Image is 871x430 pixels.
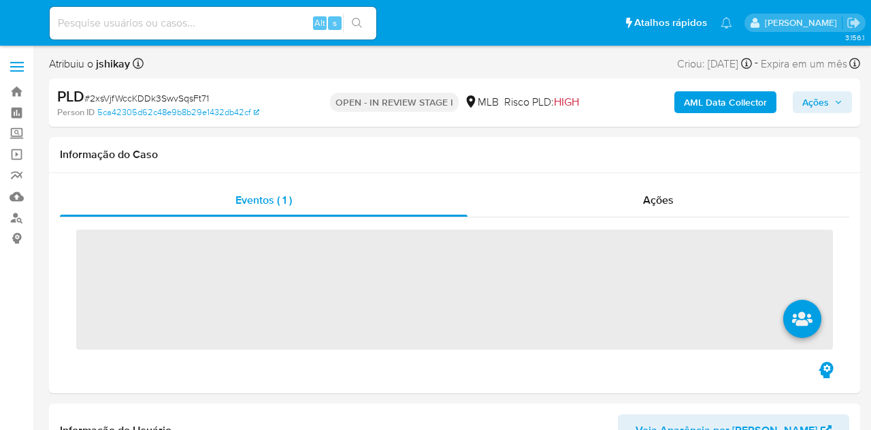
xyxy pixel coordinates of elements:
b: Person ID [57,106,95,119]
a: 5ca42305d62c48e9b8b29e1432db42cf [97,106,259,119]
span: Atribuiu o [49,57,130,72]
span: Risco PLD: [504,95,579,110]
span: Ações [643,192,674,208]
b: PLD [57,85,84,107]
button: search-icon [343,14,371,33]
p: jonathan.shikay@mercadolivre.com [765,16,842,29]
b: AML Data Collector [684,91,767,113]
span: # 2xsVjfWccKDDk3SwvSqsFt71 [84,91,209,105]
span: Alt [314,16,325,29]
span: ‌ [76,230,833,350]
button: AML Data Collector [674,91,776,113]
button: Ações [793,91,852,113]
span: Eventos ( 1 ) [235,192,292,208]
span: s [333,16,337,29]
a: Notificações [721,17,732,29]
span: HIGH [554,94,579,110]
span: Ações [802,91,829,113]
a: Sair [847,16,861,30]
b: jshikay [93,56,130,72]
h1: Informação do Caso [60,148,849,162]
div: MLB [464,95,499,110]
span: Expira em um mês [761,57,847,72]
div: Criou: [DATE] [677,55,752,73]
input: Pesquise usuários ou casos... [50,14,376,32]
span: - [755,55,758,73]
span: Atalhos rápidos [634,16,707,30]
p: OPEN - IN REVIEW STAGE I [330,93,459,112]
